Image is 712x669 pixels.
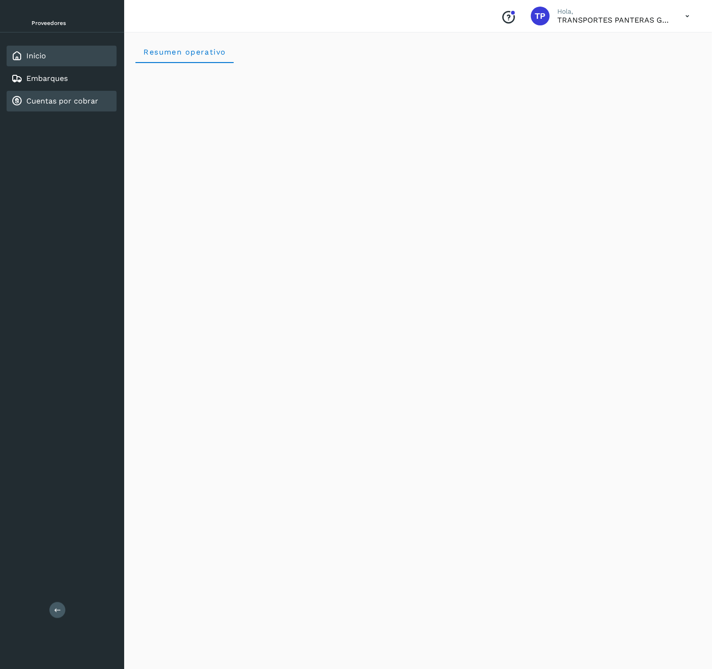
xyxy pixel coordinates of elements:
p: Proveedores [32,20,113,26]
a: Cuentas por cobrar [26,96,98,105]
p: Hola, [557,8,670,16]
a: Embarques [26,74,68,83]
div: Inicio [7,46,117,66]
p: TRANSPORTES PANTERAS GAPO S.A. DE C.V. [557,16,670,24]
span: Resumen operativo [143,48,226,56]
div: Embarques [7,68,117,89]
div: Cuentas por cobrar [7,91,117,111]
a: Inicio [26,51,46,60]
